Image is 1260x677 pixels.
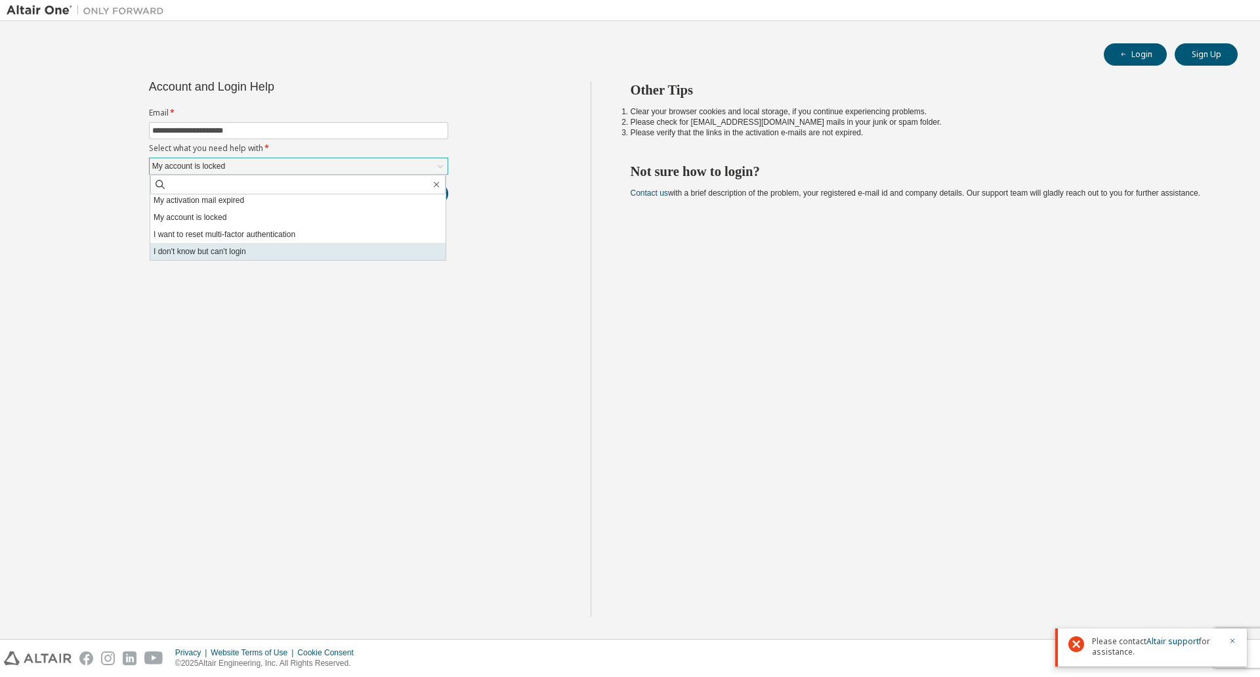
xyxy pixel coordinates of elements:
[297,647,361,658] div: Cookie Consent
[631,127,1215,138] li: Please verify that the links in the activation e-mails are not expired.
[631,188,668,198] a: Contact us
[631,106,1215,117] li: Clear your browser cookies and local storage, if you continue experiencing problems.
[1092,636,1221,657] span: Please contact for assistance.
[150,159,227,173] div: My account is locked
[1104,43,1167,66] button: Login
[1146,636,1199,647] a: Altair support
[149,81,388,92] div: Account and Login Help
[175,647,211,658] div: Privacy
[631,163,1215,180] h2: Not sure how to login?
[150,192,446,209] li: My activation mail expired
[7,4,171,17] img: Altair One
[631,117,1215,127] li: Please check for [EMAIL_ADDRESS][DOMAIN_NAME] mails in your junk or spam folder.
[79,651,93,665] img: facebook.svg
[123,651,136,665] img: linkedin.svg
[144,651,163,665] img: youtube.svg
[150,158,448,174] div: My account is locked
[631,81,1215,98] h2: Other Tips
[1175,43,1238,66] button: Sign Up
[149,108,448,118] label: Email
[149,143,448,154] label: Select what you need help with
[175,658,362,669] p: © 2025 Altair Engineering, Inc. All Rights Reserved.
[211,647,297,658] div: Website Terms of Use
[631,188,1200,198] span: with a brief description of the problem, your registered e-mail id and company details. Our suppo...
[4,651,72,665] img: altair_logo.svg
[101,651,115,665] img: instagram.svg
